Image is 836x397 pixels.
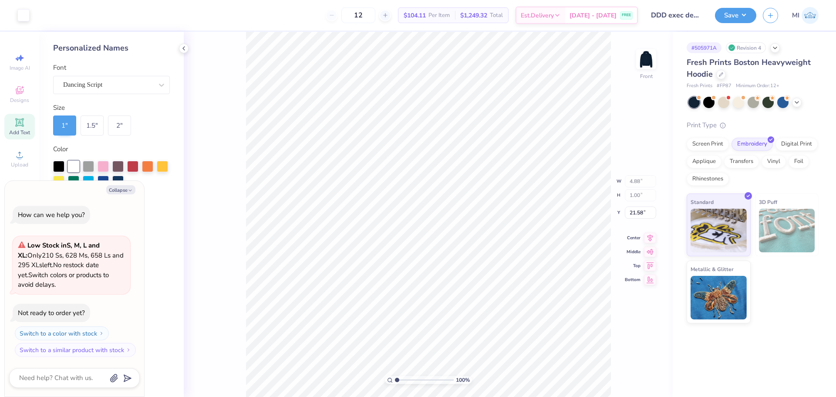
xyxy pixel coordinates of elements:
[18,241,124,289] span: Only 210 Ss, 628 Ms, 658 Ls and 295 XLs left. Switch colors or products to avoid delays.
[691,265,734,274] span: Metallic & Glitter
[18,261,99,279] span: No restock date yet.
[687,155,721,168] div: Applique
[687,42,721,53] div: # 505971A
[428,11,450,20] span: Per Item
[637,51,655,68] img: Front
[106,185,135,194] button: Collapse
[622,12,631,18] span: FREE
[53,144,170,154] div: Color
[460,11,487,20] span: $1,249.32
[81,115,104,136] div: 1.5 "
[802,7,819,24] img: Ma. Isabella Adad
[717,82,731,90] span: # FP87
[759,209,815,252] img: 3D Puff
[724,155,759,168] div: Transfers
[9,129,30,136] span: Add Text
[640,72,653,80] div: Front
[762,155,786,168] div: Vinyl
[731,138,773,151] div: Embroidery
[691,197,714,207] span: Standard
[126,347,131,353] img: Switch to a similar product with stock
[691,276,747,319] img: Metallic & Glitter
[570,11,617,20] span: [DATE] - [DATE]
[625,277,640,283] span: Bottom
[625,249,640,255] span: Middle
[456,376,470,384] span: 100 %
[490,11,503,20] span: Total
[789,155,809,168] div: Foil
[736,82,779,90] span: Minimum Order: 12 +
[53,42,170,54] div: Personalized Names
[687,82,712,90] span: Fresh Prints
[53,63,66,73] label: Font
[18,241,100,260] strong: Low Stock in S, M, L and XL :
[108,115,131,136] div: 2 "
[53,103,170,113] div: Size
[625,263,640,269] span: Top
[726,42,766,53] div: Revision 4
[521,11,554,20] span: Est. Delivery
[792,7,819,24] a: MI
[10,97,29,104] span: Designs
[10,64,30,71] span: Image AI
[99,331,104,336] img: Switch to a color with stock
[404,11,426,20] span: $104.11
[687,173,729,186] div: Rhinestones
[687,138,729,151] div: Screen Print
[15,343,136,357] button: Switch to a similar product with stock
[53,115,76,136] div: 1 "
[792,10,799,20] span: MI
[11,161,28,168] span: Upload
[691,209,747,252] img: Standard
[775,138,818,151] div: Digital Print
[15,326,109,340] button: Switch to a color with stock
[625,235,640,241] span: Center
[644,7,708,24] input: Untitled Design
[715,8,756,23] button: Save
[687,57,811,79] span: Fresh Prints Boston Heavyweight Hoodie
[687,120,819,130] div: Print Type
[18,210,85,219] div: How can we help you?
[18,309,85,317] div: Not ready to order yet?
[341,7,375,23] input: – –
[759,197,777,207] span: 3D Puff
